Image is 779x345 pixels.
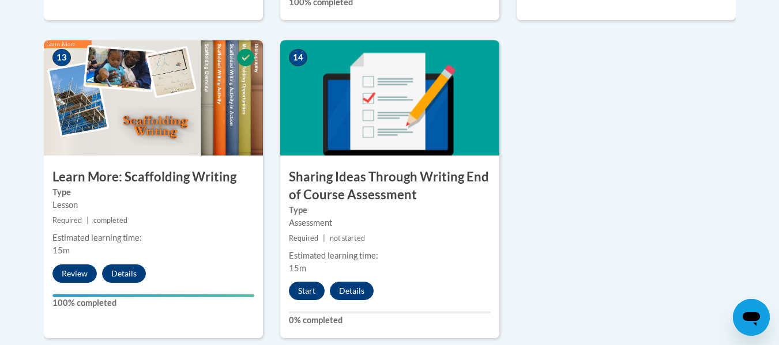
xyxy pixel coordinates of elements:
[289,49,307,66] span: 14
[280,40,499,156] img: Course Image
[44,168,263,186] h3: Learn More: Scaffolding Writing
[52,216,82,225] span: Required
[52,49,71,66] span: 13
[52,297,254,309] label: 100% completed
[44,40,263,156] img: Course Image
[323,234,325,242] span: |
[52,245,70,255] span: 15m
[52,264,97,283] button: Review
[86,216,89,225] span: |
[102,264,146,283] button: Details
[52,199,254,211] div: Lesson
[289,263,306,273] span: 15m
[330,234,365,242] span: not started
[289,282,325,300] button: Start
[289,314,491,327] label: 0% completed
[93,216,127,225] span: completed
[52,294,254,297] div: Your progress
[52,232,254,244] div: Estimated learning time:
[733,299,770,336] iframe: Button to launch messaging window
[289,204,491,217] label: Type
[289,217,491,229] div: Assessment
[289,234,318,242] span: Required
[289,249,491,262] div: Estimated learning time:
[330,282,374,300] button: Details
[280,168,499,204] h3: Sharing Ideas Through Writing End of Course Assessment
[52,186,254,199] label: Type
